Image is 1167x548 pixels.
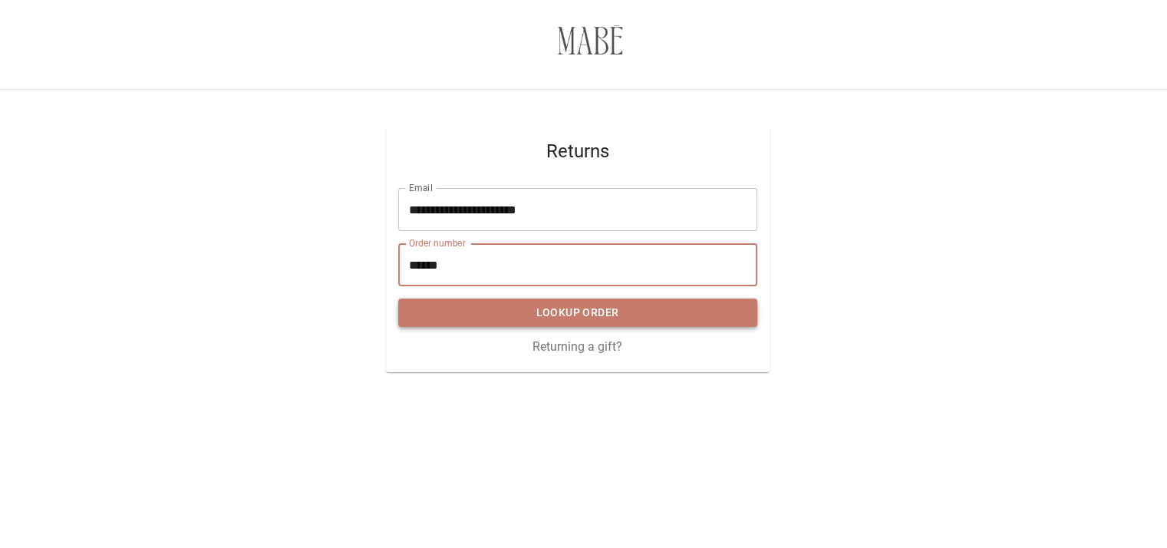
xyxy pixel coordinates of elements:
span: Returns [398,139,757,163]
label: Email [409,181,433,194]
a: Returning a gift? [532,339,622,354]
img: 3671f2-3.myshopify.com-a63cb35b-e478-4aa6-86b9-acdf2590cc8d [557,12,623,78]
label: Order number [409,236,465,249]
button: Lookup Order [398,299,757,327]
